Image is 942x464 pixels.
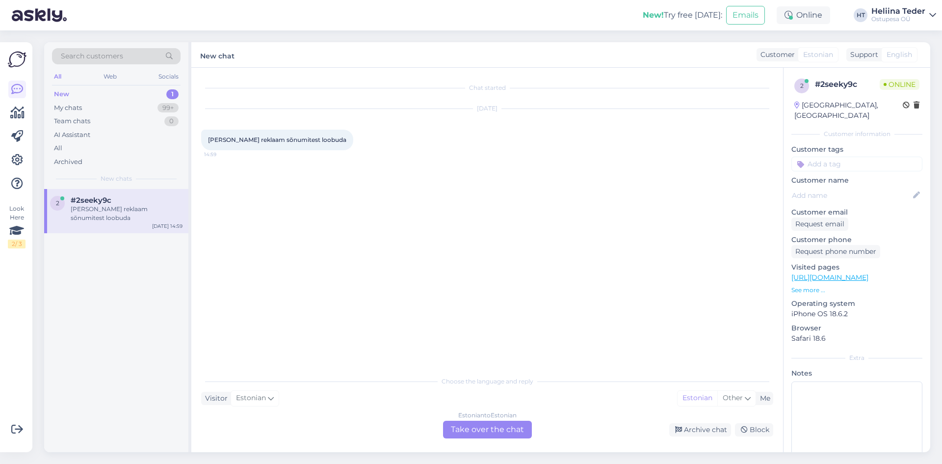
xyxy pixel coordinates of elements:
[791,157,922,171] input: Add a tag
[854,8,867,22] div: HT
[791,354,922,362] div: Extra
[164,116,179,126] div: 0
[791,218,848,231] div: Request email
[791,130,922,138] div: Customer information
[791,323,922,333] p: Browser
[791,286,922,295] p: See more ...
[71,205,183,222] div: [PERSON_NAME] reklaam sõnumitest loobuda
[669,423,731,437] div: Archive chat
[756,393,770,404] div: Me
[157,103,179,113] div: 99+
[791,273,868,282] a: [URL][DOMAIN_NAME]
[792,190,911,201] input: Add name
[777,6,830,24] div: Online
[61,51,123,61] span: Search customers
[871,7,925,15] div: Heliina Teder
[200,48,235,61] label: New chat
[643,9,722,21] div: Try free [DATE]:
[54,130,90,140] div: AI Assistant
[791,235,922,245] p: Customer phone
[791,245,880,258] div: Request phone number
[201,83,773,92] div: Chat started
[791,368,922,379] p: Notes
[791,262,922,273] p: Visited pages
[201,393,228,404] div: Visitor
[887,50,912,60] span: English
[723,393,743,402] span: Other
[201,377,773,386] div: Choose the language and reply
[201,104,773,113] div: [DATE]
[56,199,59,207] span: 2
[8,204,26,248] div: Look Here
[871,7,936,23] a: Heliina TederOstupesa OÜ
[791,207,922,218] p: Customer email
[236,393,266,404] span: Estonian
[757,50,795,60] div: Customer
[8,240,26,248] div: 2 / 3
[443,421,532,438] div: Take over the chat
[71,196,111,205] span: #2seeky9c
[52,70,63,83] div: All
[735,423,773,437] div: Block
[102,70,119,83] div: Web
[815,79,880,90] div: # 2seeky9c
[800,82,804,89] span: 2
[643,10,664,20] b: New!
[880,79,919,90] span: Online
[871,15,925,23] div: Ostupesa OÜ
[101,174,132,183] span: New chats
[166,89,179,99] div: 1
[791,333,922,344] p: Safari 18.6
[791,309,922,319] p: iPhone OS 18.6.2
[208,136,346,143] span: [PERSON_NAME] reklaam sõnumitest loobuda
[54,143,62,153] div: All
[54,157,82,167] div: Archived
[678,391,717,406] div: Estonian
[54,89,69,99] div: New
[152,222,183,230] div: [DATE] 14:59
[8,50,26,69] img: Askly Logo
[157,70,181,83] div: Socials
[803,50,833,60] span: Estonian
[204,151,241,158] span: 14:59
[791,144,922,155] p: Customer tags
[54,116,90,126] div: Team chats
[846,50,878,60] div: Support
[458,411,517,420] div: Estonian to Estonian
[794,100,903,121] div: [GEOGRAPHIC_DATA], [GEOGRAPHIC_DATA]
[791,299,922,309] p: Operating system
[54,103,82,113] div: My chats
[791,175,922,186] p: Customer name
[726,6,765,25] button: Emails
